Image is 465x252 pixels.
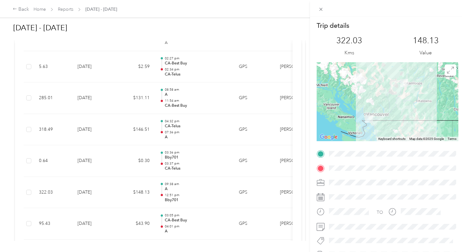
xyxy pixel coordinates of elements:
[409,137,444,141] span: Map data ©2025 Google
[344,49,354,57] p: Kms
[448,137,456,141] a: Terms (opens in new tab)
[317,21,349,30] p: Trip details
[378,137,406,141] button: Keyboard shortcuts
[318,133,339,141] img: Google
[377,209,383,216] div: TO
[430,217,465,252] iframe: Everlance-gr Chat Button Frame
[336,36,362,46] p: 322.03
[318,133,339,141] a: Open this area in Google Maps (opens a new window)
[419,49,432,57] p: Value
[413,36,439,46] p: 148.13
